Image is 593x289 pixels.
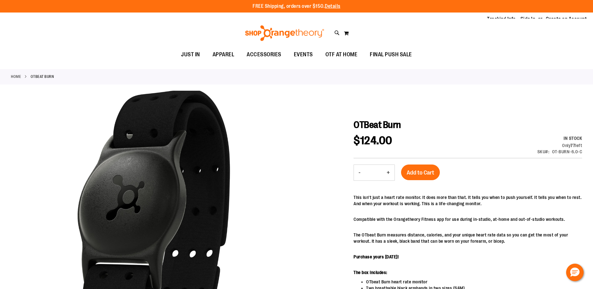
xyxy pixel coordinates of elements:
[354,119,401,130] span: OTBeat Burn
[407,169,434,176] span: Add to Cart
[520,16,535,23] a: Sign In
[364,48,418,62] a: FINAL PUSH SALE
[206,48,241,62] a: APPAREL
[253,3,340,10] p: FREE Shipping, orders over $150.
[213,48,234,62] span: APPAREL
[325,48,358,62] span: OTF AT HOME
[11,74,21,79] a: Home
[537,142,582,149] div: Only 77 left
[319,48,364,62] a: OTF AT HOME
[382,165,394,180] button: Increase product quantity
[366,279,582,285] li: OTbeat Burn heart rate monitor
[354,254,399,259] b: Purchase yours [DATE]!
[487,16,516,23] a: Tracking Info
[288,48,319,62] a: EVENTS
[537,135,582,141] div: Availability
[354,165,365,180] button: Decrease product quantity
[247,48,281,62] span: ACCESSORIES
[537,149,550,154] strong: SKU
[325,3,340,9] a: Details
[354,194,582,207] p: This isn't just a heart rate monitor. It does more than that. It tells you when to push yourself....
[401,165,440,180] button: Add to Cart
[570,143,575,148] strong: 77
[365,165,382,180] input: Product quantity
[546,16,587,23] a: Create an Account
[354,134,392,147] span: $124.00
[181,48,200,62] span: JUST IN
[354,232,582,244] p: The OTbeat Burn measures distance, calories, and your unique heart rate data so you can get the m...
[244,25,325,41] img: Shop Orangetheory
[175,48,206,62] a: JUST IN
[240,48,288,62] a: ACCESSORIES
[552,149,582,155] div: OT-BURN-6.0-C
[294,48,313,62] span: EVENTS
[31,74,54,79] strong: OTBeat Burn
[566,264,584,281] button: Hello, have a question? Let’s chat.
[354,216,582,222] p: Compatible with the Orangetheory Fitness app for use during in-studio, at-home and out-of-studio ...
[370,48,412,62] span: FINAL PUSH SALE
[564,136,582,141] span: In stock
[354,270,387,275] b: The box includes:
